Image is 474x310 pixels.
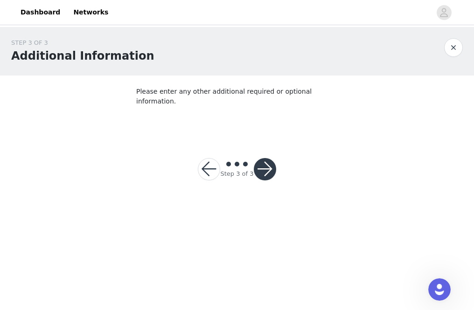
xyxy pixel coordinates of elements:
[68,2,114,23] a: Networks
[11,48,154,64] h1: Additional Information
[439,5,448,20] div: avatar
[220,169,253,179] div: Step 3 of 3
[11,38,154,48] div: STEP 3 OF 3
[428,278,451,301] iframe: Intercom live chat
[136,87,338,106] p: Please enter any other additional required or optional information.
[15,2,66,23] a: Dashboard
